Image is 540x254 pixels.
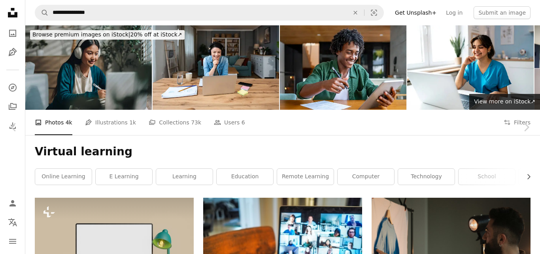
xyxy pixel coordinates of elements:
a: Log in / Sign up [5,195,21,211]
a: View more on iStock↗ [469,94,540,110]
a: Next [512,89,540,165]
a: Get Unsplash+ [390,6,441,19]
a: Explore [5,80,21,95]
a: remote learning [277,169,334,185]
span: Browse premium images on iStock | [32,31,130,38]
a: school [459,169,515,185]
a: Illustrations 1k [85,110,136,135]
button: Filters [504,110,531,135]
span: 73k [191,118,201,127]
a: Log in [441,6,467,19]
img: Woman enjoying her online class, attentively taking notes as she stays engaged and focused [25,25,152,110]
button: Visual search [364,5,383,20]
a: learning [156,169,213,185]
a: Users 6 [214,110,245,135]
img: Smiling Man Using Tablet Working From Home at Wooden Desk [280,25,406,110]
a: Collections 73k [149,110,201,135]
img: Young freelance businesswoman attending online educational class on laptop computer webcam teleco... [153,25,279,110]
a: Photos [5,25,21,41]
span: 6 [242,118,245,127]
h1: Virtual learning [35,145,531,159]
span: 1k [129,118,136,127]
span: View more on iStock ↗ [474,98,535,105]
button: Submit an image [474,6,531,19]
div: 20% off at iStock ↗ [30,30,185,40]
a: computer [338,169,394,185]
button: Language [5,214,21,230]
a: Browse premium images on iStock|20% off at iStock↗ [25,25,189,44]
a: technology [398,169,455,185]
button: Search Unsplash [35,5,49,20]
a: e learning [96,169,152,185]
a: Illustrations [5,44,21,60]
button: scroll list to the right [521,169,531,185]
button: Menu [5,233,21,249]
button: Clear [347,5,364,20]
a: education [217,169,273,185]
img: Female medical student of Indian ethnicity in blue medical scrubs, using a laptop at the modern o... [407,25,534,110]
a: online learning [35,169,92,185]
form: Find visuals sitewide [35,5,384,21]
